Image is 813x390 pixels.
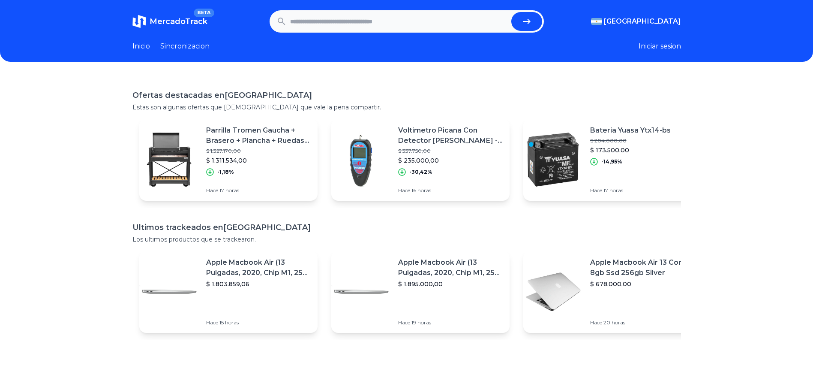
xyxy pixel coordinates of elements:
p: $ 1.895.000,00 [398,280,503,288]
p: Hace 19 horas [398,319,503,326]
p: Parrilla Tromen Gaucha + Brasero + Plancha + Ruedas Quincho [206,125,311,146]
p: Hace 15 horas [206,319,311,326]
p: Voltimetro Picana Con Detector [PERSON_NAME] - Dr [PERSON_NAME] [398,125,503,146]
p: Apple Macbook Air 13 Core I5 8gb Ssd 256gb Silver [590,257,695,278]
p: $ 678.000,00 [590,280,695,288]
p: Hace 20 horas [590,319,695,326]
img: Featured image [523,130,583,190]
p: $ 204.000,00 [590,137,671,144]
h1: Ultimos trackeados en [GEOGRAPHIC_DATA] [132,221,681,233]
span: [GEOGRAPHIC_DATA] [604,16,681,27]
p: Apple Macbook Air (13 Pulgadas, 2020, Chip M1, 256 Gb De Ssd, 8 Gb De Ram) - Plata [398,257,503,278]
p: $ 1.327.170,00 [206,148,311,154]
a: Inicio [132,41,150,51]
p: -14,95% [601,158,622,165]
p: Estas son algunas ofertas que [DEMOGRAPHIC_DATA] que vale la pena compartir. [132,103,681,112]
img: MercadoTrack [132,15,146,28]
img: Featured image [139,130,199,190]
p: Hace 16 horas [398,187,503,194]
p: Bateria Yuasa Ytx14-bs [590,125,671,136]
p: Los ultimos productos que se trackearon. [132,235,681,244]
p: -30,42% [409,169,432,175]
button: [GEOGRAPHIC_DATA] [591,16,681,27]
a: MercadoTrackBETA [132,15,207,28]
a: Featured imageApple Macbook Air (13 Pulgadas, 2020, Chip M1, 256 Gb De Ssd, 8 Gb De Ram) - Plata$... [139,251,318,333]
a: Featured imageBateria Yuasa Ytx14-bs$ 204.000,00$ 173.500,00-14,95%Hace 17 horas [523,118,702,201]
img: Featured image [331,130,391,190]
p: $ 173.500,00 [590,146,671,154]
p: $ 1.311.534,00 [206,156,311,165]
a: Featured imageApple Macbook Air 13 Core I5 8gb Ssd 256gb Silver$ 678.000,00Hace 20 horas [523,251,702,333]
button: Iniciar sesion [639,41,681,51]
img: Featured image [331,262,391,322]
a: Featured imageParrilla Tromen Gaucha + Brasero + Plancha + Ruedas Quincho$ 1.327.170,00$ 1.311.53... [139,118,318,201]
p: Hace 17 horas [590,187,671,194]
p: $ 1.803.859,06 [206,280,311,288]
img: Argentina [591,18,602,25]
img: Featured image [139,262,199,322]
a: Featured imageVoltimetro Picana Con Detector [PERSON_NAME] - Dr [PERSON_NAME]$ 337.750,00$ 235.00... [331,118,510,201]
a: Sincronizacion [160,41,210,51]
img: Featured image [523,262,583,322]
p: Hace 17 horas [206,187,311,194]
span: MercadoTrack [150,17,207,26]
a: Featured imageApple Macbook Air (13 Pulgadas, 2020, Chip M1, 256 Gb De Ssd, 8 Gb De Ram) - Plata$... [331,251,510,333]
p: $ 235.000,00 [398,156,503,165]
p: $ 337.750,00 [398,148,503,154]
p: -1,18% [217,169,234,175]
span: BETA [194,9,214,17]
h1: Ofertas destacadas en [GEOGRAPHIC_DATA] [132,89,681,101]
p: Apple Macbook Air (13 Pulgadas, 2020, Chip M1, 256 Gb De Ssd, 8 Gb De Ram) - Plata [206,257,311,278]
